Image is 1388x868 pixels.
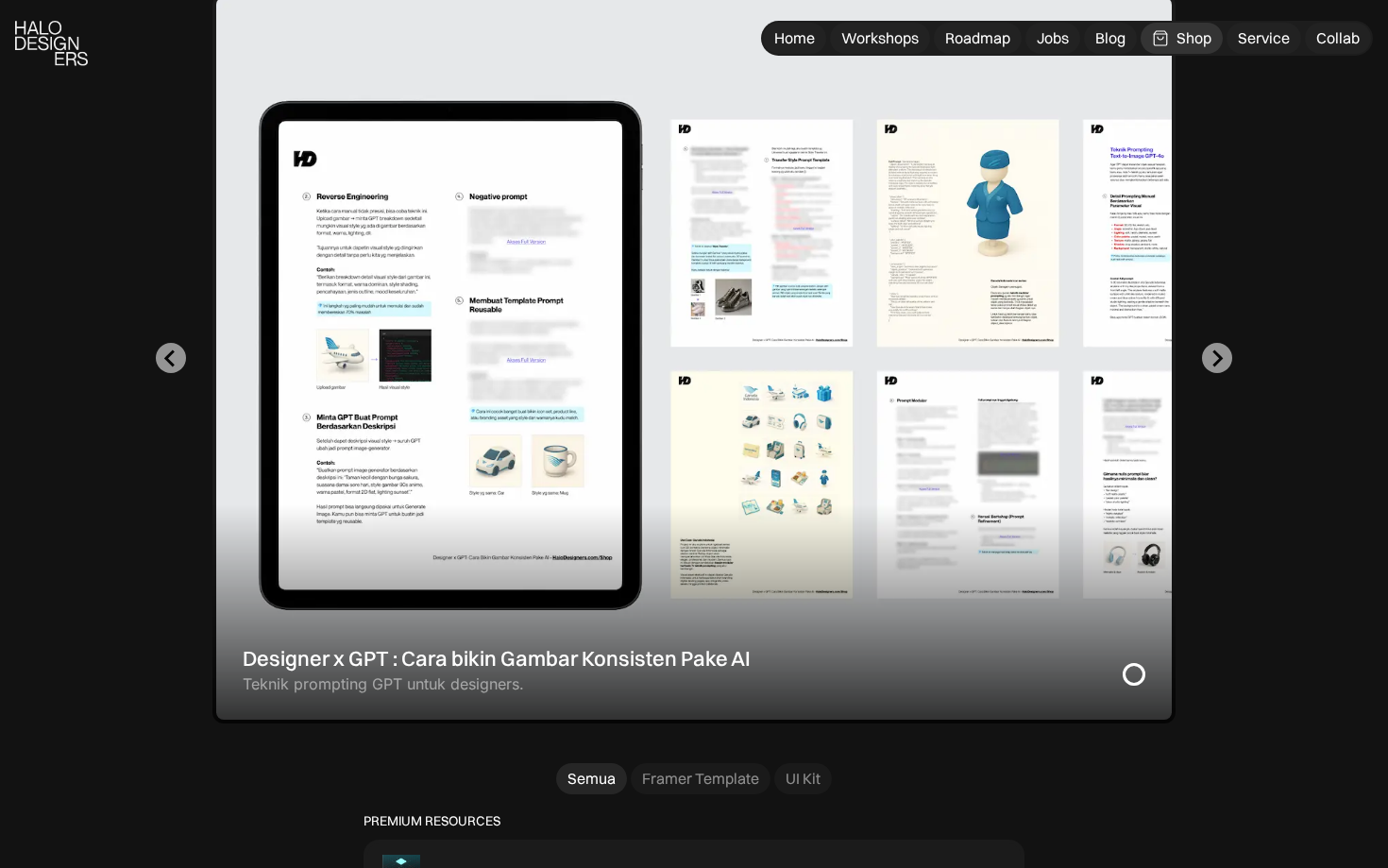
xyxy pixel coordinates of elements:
[1227,23,1301,54] a: Service
[945,28,1010,48] div: Roadmap
[1095,28,1126,48] div: Blog
[1084,23,1137,54] a: Blog
[1037,28,1069,48] div: Jobs
[1025,23,1080,54] a: Jobs
[830,23,930,54] a: Workshops
[567,769,616,789] div: Semua
[156,343,186,373] button: Go to last slide
[1202,343,1232,373] button: Next slide
[642,769,759,789] div: Framer Template
[1176,28,1211,48] div: Shop
[1305,23,1371,54] a: Collab
[786,769,821,789] div: UI Kit
[1238,28,1290,48] div: Service
[364,813,1024,829] p: PREMIUM RESOURCES
[1141,23,1223,54] a: Shop
[1316,28,1360,48] div: Collab
[774,28,815,48] div: Home
[934,23,1022,54] a: Roadmap
[763,23,826,54] a: Home
[841,28,919,48] div: Workshops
